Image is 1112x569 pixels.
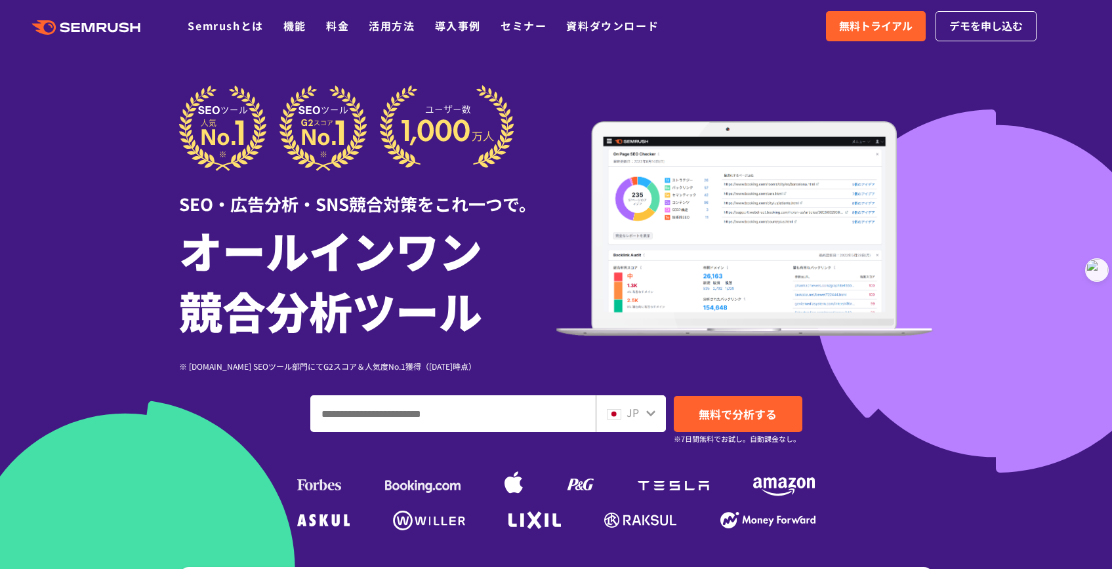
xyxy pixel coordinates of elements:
a: デモを申し込む [936,11,1037,41]
a: 活用方法 [369,18,415,33]
span: デモを申し込む [949,18,1023,35]
a: 無料トライアル [826,11,926,41]
input: ドメイン、キーワードまたはURLを入力してください [311,396,595,431]
a: 資料ダウンロード [566,18,659,33]
div: SEO・広告分析・SNS競合対策をこれ一つで。 [179,171,556,216]
a: 機能 [283,18,306,33]
h1: オールインワン 競合分析ツール [179,220,556,340]
a: Semrushとは [188,18,263,33]
span: 無料トライアル [839,18,913,35]
small: ※7日間無料でお試し。自動課金なし。 [674,433,800,445]
a: 無料で分析する [674,396,802,432]
a: 導入事例 [435,18,481,33]
a: セミナー [501,18,546,33]
span: JP [627,404,639,420]
div: ※ [DOMAIN_NAME] SEOツール部門にてG2スコア＆人気度No.1獲得（[DATE]時点） [179,360,556,372]
span: 無料で分析する [699,406,777,422]
a: 料金 [326,18,349,33]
